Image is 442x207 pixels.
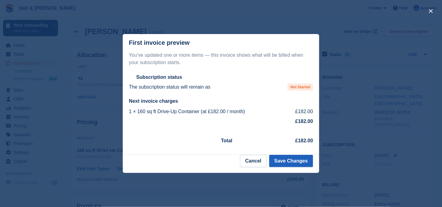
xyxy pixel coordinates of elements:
[221,138,232,143] strong: Total
[136,74,182,80] h2: Subscription status
[240,155,266,167] button: Cancel
[129,98,313,104] h2: Next invoice charges
[295,119,313,124] strong: £182.00
[129,39,190,46] p: First invoice preview
[129,52,313,66] p: You've updated one or more items — this invoice shows what will be billed when your subscription ...
[426,6,436,16] button: close
[288,83,313,91] span: Not Started
[269,155,313,167] button: Save Changes
[295,138,313,143] strong: £182.00
[289,107,313,117] td: £182.00
[129,107,289,117] td: 1 × 160 sq ft Drive-Up Container (at £182.00 / month)
[129,83,211,91] p: The subscription status will remain as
